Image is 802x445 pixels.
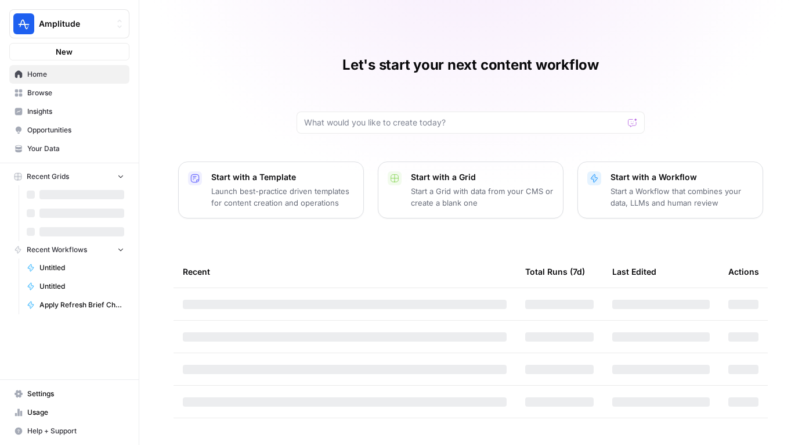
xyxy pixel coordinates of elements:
span: Recent Grids [27,171,69,182]
div: Recent [183,256,507,288]
span: Usage [27,407,124,418]
a: Untitled [21,259,129,277]
span: Help + Support [27,426,124,436]
a: Apply Refresh Brief Changes [21,296,129,314]
button: Help + Support [9,422,129,440]
a: Opportunities [9,121,129,139]
span: Untitled [39,281,124,292]
p: Start a Grid with data from your CMS or create a blank one [411,185,554,209]
span: Recent Workflows [27,245,87,255]
p: Start with a Grid [411,171,554,183]
img: Amplitude Logo [13,13,34,34]
input: What would you like to create today? [304,117,623,128]
p: Start with a Workflow [610,171,753,183]
button: Start with a WorkflowStart a Workflow that combines your data, LLMs and human review [577,162,763,218]
a: Untitled [21,277,129,296]
a: Browse [9,84,129,102]
a: Settings [9,385,129,403]
a: Usage [9,403,129,422]
div: Last Edited [612,256,656,288]
button: Start with a GridStart a Grid with data from your CMS or create a blank one [378,162,563,218]
button: Recent Workflows [9,241,129,259]
p: Start a Workflow that combines your data, LLMs and human review [610,185,753,209]
p: Start with a Template [211,171,354,183]
button: New [9,43,129,60]
a: Home [9,65,129,84]
span: Apply Refresh Brief Changes [39,300,124,310]
a: Insights [9,102,129,121]
div: Actions [728,256,759,288]
span: Your Data [27,143,124,154]
span: Untitled [39,263,124,273]
a: Your Data [9,139,129,158]
p: Launch best-practice driven templates for content creation and operations [211,185,354,209]
span: Browse [27,88,124,98]
h1: Let's start your next content workflow [342,56,599,74]
span: Home [27,69,124,80]
span: Insights [27,106,124,117]
button: Workspace: Amplitude [9,9,129,38]
div: Total Runs (7d) [525,256,585,288]
span: Opportunities [27,125,124,135]
button: Start with a TemplateLaunch best-practice driven templates for content creation and operations [178,162,364,218]
span: Amplitude [39,18,109,30]
span: Settings [27,389,124,399]
button: Recent Grids [9,168,129,185]
span: New [56,46,73,58]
